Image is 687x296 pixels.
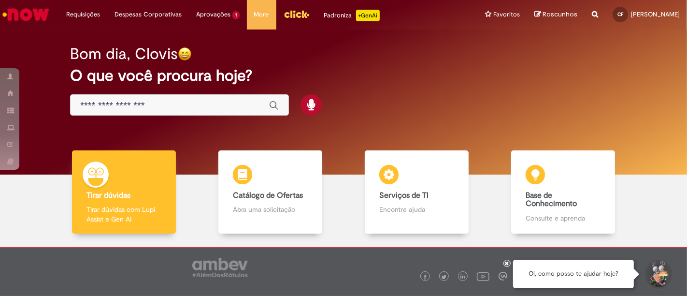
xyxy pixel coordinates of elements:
[66,10,100,19] span: Requisições
[51,150,197,234] a: Tirar dúvidas Tirar dúvidas com Lupi Assist e Gen Ai
[644,260,673,289] button: Iniciar Conversa de Suporte
[86,205,161,224] p: Tirar dúvidas com Lupi Assist e Gen Ai
[493,10,520,19] span: Favoritos
[499,272,507,281] img: logo_footer_workplace.png
[526,213,600,223] p: Consulte e aprenda
[197,150,343,234] a: Catálogo de Ofertas Abra uma solicitação
[86,191,130,200] b: Tirar dúvidas
[233,191,303,200] b: Catálogo de Ofertas
[460,274,465,280] img: logo_footer_linkedin.png
[70,45,178,62] h2: Bom dia, Clovis
[631,10,680,18] span: [PERSON_NAME]
[617,11,623,17] span: CF
[343,150,490,234] a: Serviços de TI Encontre ajuda
[423,275,428,280] img: logo_footer_facebook.png
[379,205,454,214] p: Encontre ajuda
[490,150,636,234] a: Base de Conhecimento Consulte e aprenda
[513,260,634,288] div: Oi, como posso te ajudar hoje?
[196,10,230,19] span: Aprovações
[233,205,307,214] p: Abra uma solicitação
[284,7,310,21] img: click_logo_yellow_360x200.png
[442,275,446,280] img: logo_footer_twitter.png
[526,191,577,209] b: Base de Conhecimento
[1,5,51,24] img: ServiceNow
[379,191,429,200] b: Serviços de TI
[114,10,182,19] span: Despesas Corporativas
[232,11,240,19] span: 1
[192,258,248,277] img: logo_footer_ambev_rotulo_gray.png
[534,10,577,19] a: Rascunhos
[477,270,489,282] img: logo_footer_youtube.png
[178,47,192,61] img: happy-face.png
[324,10,380,21] div: Padroniza
[543,10,577,19] span: Rascunhos
[254,10,269,19] span: More
[356,10,380,21] p: +GenAi
[70,67,617,84] h2: O que você procura hoje?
